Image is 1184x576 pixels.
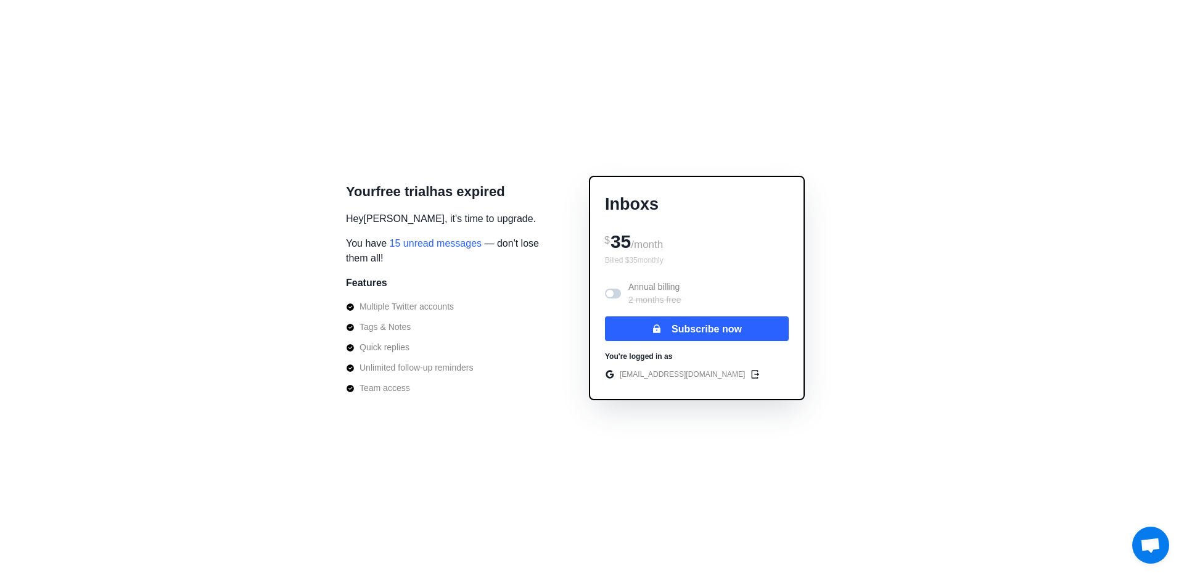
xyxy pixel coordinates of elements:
[390,238,482,249] span: 15 unread messages
[1132,527,1169,564] a: Open chat
[605,255,789,266] p: Billed $ 35 monthly
[346,212,536,226] p: Hey [PERSON_NAME] , it's time to upgrade.
[346,300,473,313] li: Multiple Twitter accounts
[346,382,473,395] li: Team access
[346,276,387,290] p: Features
[346,181,505,202] p: Your free trial has expired
[605,351,672,362] p: You're logged in as
[605,316,789,341] button: Subscribe now
[346,341,473,354] li: Quick replies
[604,235,610,245] span: $
[346,321,473,334] li: Tags & Notes
[605,192,789,217] p: Inboxs
[346,236,556,266] span: You have — don't lose them all!
[631,239,663,250] span: /month
[605,226,789,255] div: 35
[620,369,745,380] p: [EMAIL_ADDRESS][DOMAIN_NAME]
[628,294,681,307] p: 2 months free
[628,281,681,307] p: Annual billing
[747,367,762,382] button: edit
[346,361,473,374] li: Unlimited follow-up reminders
